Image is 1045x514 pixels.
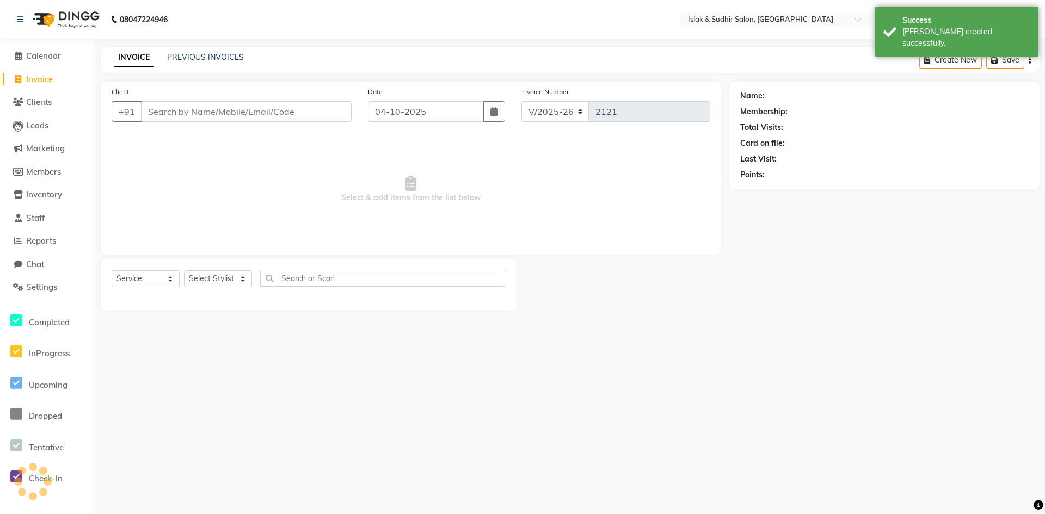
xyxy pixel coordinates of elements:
a: Marketing [3,143,93,155]
span: Reports [26,236,56,246]
div: Bill created successfully. [902,26,1030,49]
div: Last Visit: [740,153,777,165]
label: Invoice Number [521,87,569,97]
div: Success [902,15,1030,26]
div: Points: [740,169,765,181]
a: Clients [3,96,93,109]
a: Staff [3,212,93,225]
a: INVOICE [114,48,154,67]
a: PREVIOUS INVOICES [167,52,244,62]
span: Staff [26,213,45,223]
div: Membership: [740,106,788,117]
span: Chat [26,259,44,269]
span: Tentative [29,442,64,453]
div: Name: [740,90,765,102]
a: Invoice [3,73,93,86]
a: Chat [3,258,93,271]
div: Total Visits: [740,122,783,133]
span: Invoice [26,74,53,84]
span: Calendar [26,51,61,61]
span: Select & add items from the list below [112,135,710,244]
span: Marketing [26,143,65,153]
span: Members [26,166,61,177]
button: Create New [919,52,982,69]
button: Save [986,52,1024,69]
span: InProgress [29,348,70,358]
img: logo [28,4,102,35]
input: Search by Name/Mobile/Email/Code [141,101,352,122]
button: +91 [112,101,142,122]
a: Inventory [3,189,93,201]
div: Card on file: [740,138,785,149]
a: Members [3,166,93,178]
label: Client [112,87,129,97]
span: Clients [26,97,52,107]
a: Settings [3,281,93,294]
span: Leads [26,120,48,131]
a: Calendar [3,50,93,63]
input: Search or Scan [260,270,506,287]
label: Date [368,87,383,97]
span: Inventory [26,189,62,200]
a: Reports [3,235,93,247]
span: Upcoming [29,380,67,390]
span: Settings [26,282,57,292]
span: Completed [29,317,70,327]
b: 08047224946 [120,4,168,35]
a: Leads [3,120,93,132]
span: Dropped [29,411,62,421]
